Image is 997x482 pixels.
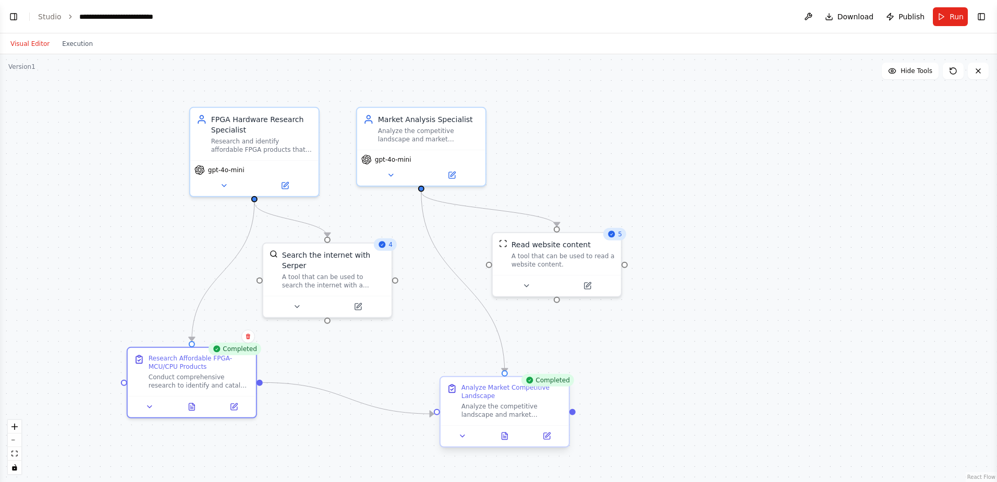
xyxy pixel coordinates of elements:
button: Open in side panel [256,179,314,192]
g: Edge from b05b7c8e-d8d8-4afe-b9af-3abae163bfb8 to 38619d75-f079-452d-95ce-cc2f18508002 [187,202,260,341]
span: gpt-4o-mini [208,166,245,174]
div: React Flow controls [8,420,21,474]
span: Download [837,11,874,22]
div: Analyze the competitive landscape and market positioning of the identified affordable FPGA-MCU/CP... [461,402,563,419]
div: A tool that can be used to read a website content. [512,252,615,269]
div: Completed [208,343,261,355]
img: ScrapeWebsiteTool [499,239,507,248]
g: Edge from 38619d75-f079-452d-95ce-cc2f18508002 to 56773743-01c5-4b3f-911c-eea2f77ccc00 [263,377,434,419]
span: Run [950,11,964,22]
span: 4 [388,240,393,249]
nav: breadcrumb [38,11,185,22]
button: zoom out [8,433,21,447]
div: Market Analysis Specialist [378,114,479,125]
g: Edge from b05b7c8e-d8d8-4afe-b9af-3abae163bfb8 to 0fc89b65-c531-4c5f-888f-8255ed4db1db [249,202,333,237]
div: Analyze Market Competitive Landscape [461,383,563,400]
div: Market Analysis SpecialistAnalyze the competitive landscape and market positioning of affordable ... [356,107,487,187]
button: Open in side panel [422,169,481,182]
div: Completed [521,374,574,387]
div: Version 1 [8,63,35,71]
div: FPGA Hardware Research Specialist [211,114,312,135]
button: fit view [8,447,21,461]
a: React Flow attribution [967,474,995,480]
div: 5ScrapeWebsiteToolRead website contentA tool that can be used to read a website content. [492,232,622,297]
span: 5 [618,230,622,238]
button: Open in side panel [529,430,565,442]
button: Visual Editor [4,38,56,50]
div: Analyze the competitive landscape and market positioning of affordable FPGA-MCU/CPU solutions, pr... [378,127,479,143]
div: 4SerperDevToolSearch the internet with SerperA tool that can be used to search the internet with ... [262,243,393,318]
button: Hide Tools [882,63,939,79]
g: Edge from 32c99571-2dbe-4f48-9ef3-064f97ecc278 to 56773743-01c5-4b3f-911c-eea2f77ccc00 [416,192,510,372]
a: Studio [38,13,62,21]
div: Research and identify affordable FPGA products that are integrated with MCUs or CPUs, focusing on... [211,137,312,154]
button: toggle interactivity [8,461,21,474]
div: A tool that can be used to search the internet with a search_query. Supports different search typ... [282,273,385,290]
button: Delete node [241,330,255,343]
span: Publish [898,11,925,22]
button: Show right sidebar [974,9,989,24]
button: Show left sidebar [6,9,21,24]
button: Open in side panel [216,401,252,413]
div: CompletedAnalyze Market Competitive LandscapeAnalyze the competitive landscape and market positio... [440,378,570,450]
button: Run [933,7,968,26]
div: FPGA Hardware Research SpecialistResearch and identify affordable FPGA products that are integrat... [189,107,320,197]
button: Execution [56,38,99,50]
button: Open in side panel [329,300,387,313]
button: View output [482,430,527,442]
div: Read website content [512,239,591,250]
button: View output [169,401,214,413]
div: Research Affordable FPGA-MCU/CPU Products [149,354,250,371]
g: Edge from 32c99571-2dbe-4f48-9ef3-064f97ecc278 to 2981b302-d196-4f48-b655-a2107879abb8 [416,192,562,226]
span: gpt-4o-mini [375,155,411,164]
button: Open in side panel [558,280,617,292]
span: Hide Tools [901,67,932,75]
button: Download [821,7,878,26]
div: Conduct comprehensive research to identify and catalog affordable FPGA products that integrate wi... [149,373,250,390]
button: Publish [882,7,929,26]
div: Search the internet with Serper [282,250,385,271]
button: zoom in [8,420,21,433]
div: CompletedResearch Affordable FPGA-MCU/CPU ProductsConduct comprehensive research to identify and ... [127,347,257,418]
img: SerperDevTool [270,250,278,258]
